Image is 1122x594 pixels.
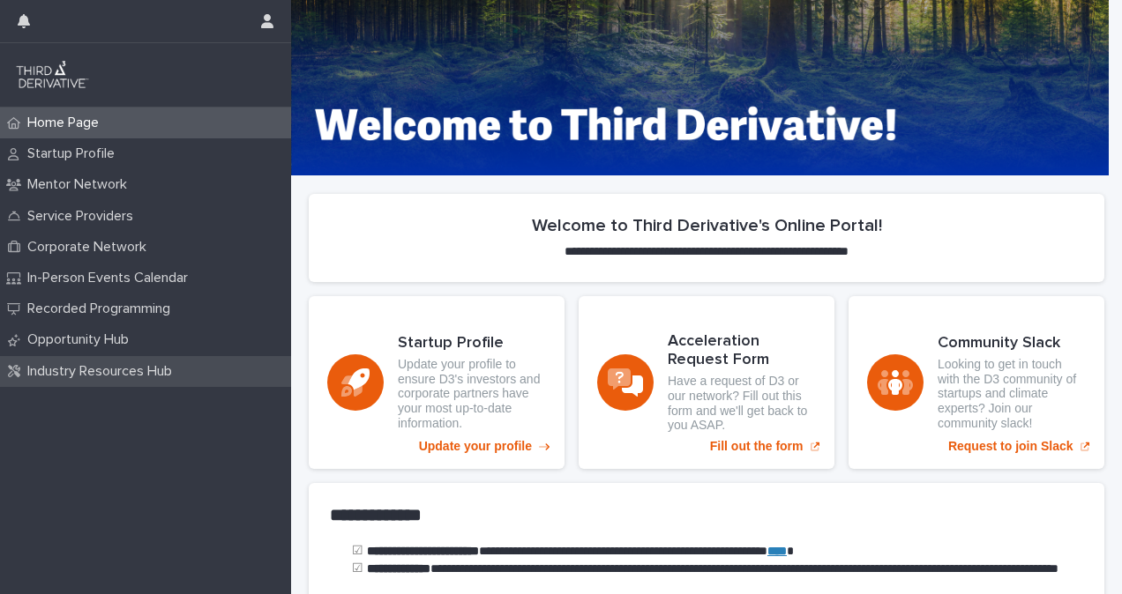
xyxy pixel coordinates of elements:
a: Fill out the form [579,296,834,469]
p: Home Page [20,115,113,131]
p: Update your profile to ensure D3's investors and corporate partners have your most up-to-date inf... [398,357,546,431]
p: Industry Resources Hub [20,363,186,380]
img: q0dI35fxT46jIlCv2fcp [14,57,91,93]
p: Request to join Slack [948,439,1073,454]
h3: Startup Profile [398,334,546,353]
h3: Acceleration Request Form [668,332,816,370]
p: Update your profile [419,439,532,454]
a: Update your profile [309,296,565,469]
h3: Community Slack [938,334,1086,353]
p: Startup Profile [20,145,129,162]
p: Service Providers [20,208,147,225]
p: Looking to get in touch with the D3 community of startups and climate experts? Join our community... [938,357,1086,431]
p: In-Person Events Calendar [20,270,202,286]
p: Opportunity Hub [20,331,143,348]
p: Mentor Network [20,176,141,193]
p: Recorded Programming [20,301,184,317]
h2: Welcome to Third Derivative's Online Portal! [532,215,882,236]
p: Fill out the form [710,439,804,454]
p: Have a request of D3 or our network? Fill out this form and we'll get back to you ASAP. [668,374,816,433]
a: Request to join Slack [849,296,1104,469]
p: Corporate Network [20,239,161,256]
